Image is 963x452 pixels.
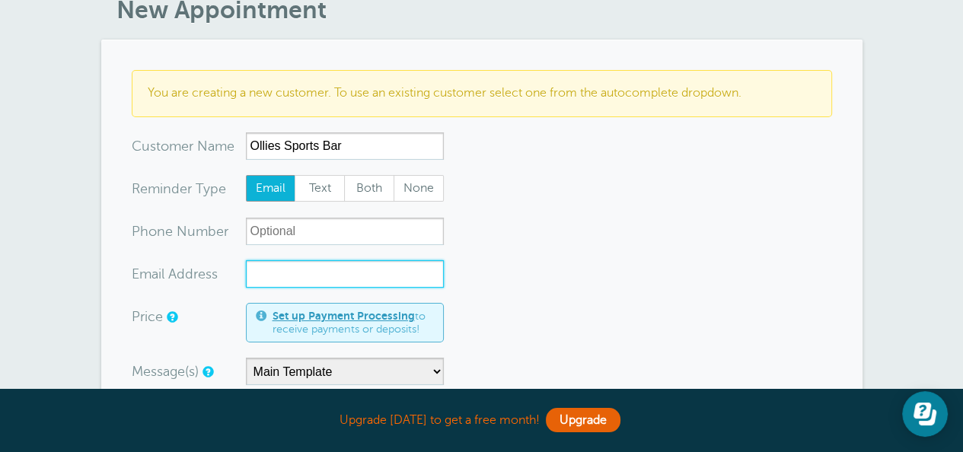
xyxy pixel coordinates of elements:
[132,182,226,196] label: Reminder Type
[273,310,434,336] span: to receive payments or deposits!
[132,364,199,378] label: Message(s)
[132,132,246,160] div: ame
[148,86,816,100] p: You are creating a new customer. To use an existing customer select one from the autocomplete dro...
[132,267,158,281] span: Ema
[167,312,176,322] a: An optional price for the appointment. If you set a price, you can include a payment link in your...
[902,391,948,437] iframe: Resource center
[156,139,208,153] span: tomer N
[132,224,157,238] span: Pho
[132,260,246,288] div: ress
[101,404,863,437] div: Upgrade [DATE] to get a free month!
[295,176,344,202] span: Text
[157,224,196,238] span: ne Nu
[158,267,193,281] span: il Add
[246,175,296,202] label: Email
[344,175,394,202] label: Both
[202,367,212,377] a: You can create different reminder message templates under the Settings tab.
[132,218,246,245] div: mber
[273,310,415,322] a: Set up Payment Processing
[546,408,620,432] a: Upgrade
[345,176,394,202] span: Both
[394,175,444,202] label: None
[247,176,295,202] span: Email
[246,218,444,245] input: Optional
[295,175,345,202] label: Text
[132,310,163,323] label: Price
[132,139,156,153] span: Cus
[394,176,443,202] span: None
